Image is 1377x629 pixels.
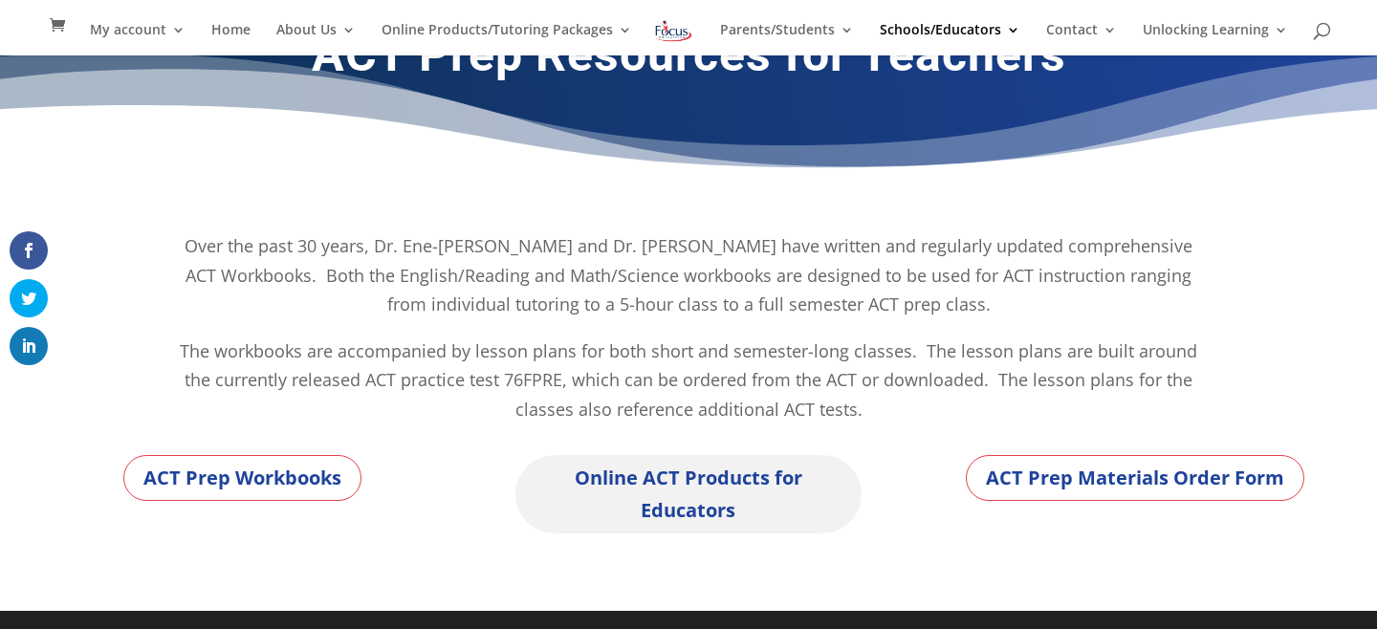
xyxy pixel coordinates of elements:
[172,26,1205,93] h1: ACT Prep Resources for Teachers
[276,23,356,55] a: About Us
[880,23,1020,55] a: Schools/Educators
[90,23,186,55] a: My account
[720,23,854,55] a: Parents/Students
[172,231,1205,336] p: Over the past 30 years, Dr. Ene-[PERSON_NAME] and Dr. [PERSON_NAME] have written and regularly up...
[211,23,251,55] a: Home
[123,455,361,501] a: ACT Prep Workbooks
[172,336,1205,424] p: The workbooks are accompanied by lesson plans for both short and semester-long classes. The lesso...
[382,23,632,55] a: Online Products/Tutoring Packages
[1046,23,1117,55] a: Contact
[966,455,1304,501] a: ACT Prep Materials Order Form
[1143,23,1288,55] a: Unlocking Learning
[515,455,863,533] a: Online ACT Products for Educators
[653,17,693,45] img: Focus on Learning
